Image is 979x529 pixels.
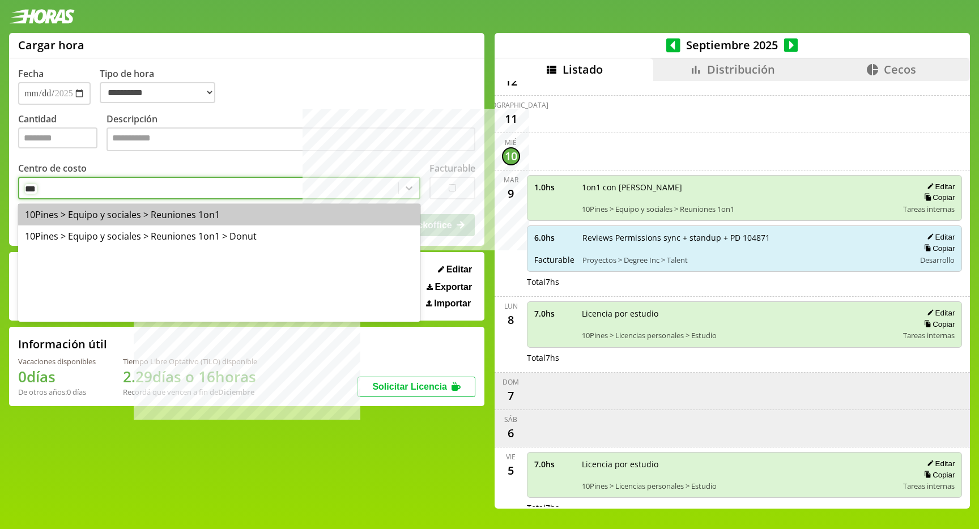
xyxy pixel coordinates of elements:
span: Distribución [707,62,775,77]
div: 8 [502,311,520,329]
span: Licencia por estudio [582,459,896,470]
label: Fecha [18,67,44,80]
img: logotipo [9,9,75,24]
span: Cecos [884,62,916,77]
span: Proyectos > Degree Inc > Talent [582,255,908,265]
button: Editar [923,232,955,242]
div: mar [504,175,518,185]
span: 10Pines > Licencias personales > Estudio [582,481,896,491]
span: Tareas internas [903,330,955,340]
div: mié [505,138,517,147]
select: Tipo de hora [100,82,215,103]
button: Exportar [423,281,475,293]
div: 12 [502,72,520,91]
div: De otros años: 0 días [18,387,96,397]
span: 7.0 hs [534,459,574,470]
span: Licencia por estudio [582,308,896,319]
span: Listado [563,62,603,77]
input: Cantidad [18,127,97,148]
div: Total 7 hs [527,276,963,287]
div: 10Pines > Equipo y sociales > Reuniones 1on1 [18,204,420,225]
div: 5 [502,462,520,480]
div: lun [504,301,518,311]
span: 1on1 con [PERSON_NAME] [582,182,896,193]
div: dom [503,377,519,387]
h1: 0 días [18,366,96,387]
span: 10Pines > Equipo y sociales > Reuniones 1on1 [582,204,896,214]
div: Total 7 hs [527,502,963,513]
h1: Cargar hora [18,37,84,53]
span: 1.0 hs [534,182,574,193]
span: Facturable [534,254,574,265]
span: Septiembre 2025 [680,37,784,53]
span: 10Pines > Licencias personales > Estudio [582,330,896,340]
div: vie [506,452,516,462]
div: Total 7 hs [527,352,963,363]
div: [DEMOGRAPHIC_DATA] [474,100,548,110]
label: Facturable [429,162,475,174]
span: Exportar [435,282,472,292]
div: sáb [504,415,517,424]
div: Recordá que vencen a fin de [123,387,257,397]
span: Desarrollo [920,255,955,265]
div: 9 [502,185,520,203]
button: Solicitar Licencia [357,377,475,397]
label: Tipo de hora [100,67,224,105]
span: Solicitar Licencia [372,382,447,391]
button: Copiar [921,244,955,253]
div: 11 [502,110,520,128]
span: Tareas internas [903,204,955,214]
div: Vacaciones disponibles [18,356,96,366]
div: scrollable content [495,81,970,507]
button: Editar [923,182,955,191]
div: 10Pines > Equipo y sociales > Reuniones 1on1 > Donut [18,225,420,247]
div: Tiempo Libre Optativo (TiLO) disponible [123,356,257,366]
button: Copiar [921,193,955,202]
label: Cantidad [18,113,107,154]
h1: 2.29 días o 16 horas [123,366,257,387]
span: 7.0 hs [534,308,574,319]
h2: Información útil [18,336,107,352]
span: 6.0 hs [534,232,574,243]
label: Centro de costo [18,162,87,174]
button: Copiar [921,319,955,329]
label: Descripción [107,113,475,154]
textarea: Descripción [107,127,475,151]
span: Tareas internas [903,481,955,491]
button: Editar [435,264,475,275]
span: Reviews Permissions sync + standup + PD 104871 [582,232,908,243]
div: 6 [502,424,520,442]
button: Editar [923,308,955,318]
span: Editar [446,264,472,275]
div: 7 [502,387,520,405]
button: Copiar [921,470,955,480]
div: 10 [502,147,520,165]
span: Importar [434,298,471,309]
button: Editar [923,459,955,468]
b: Diciembre [218,387,254,397]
